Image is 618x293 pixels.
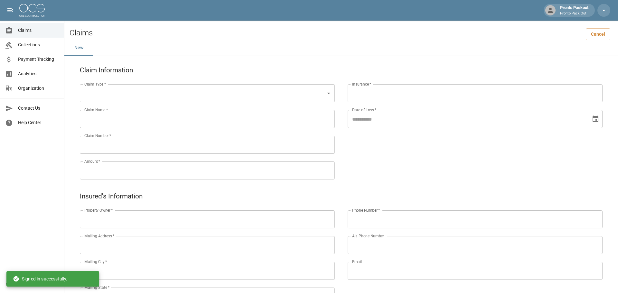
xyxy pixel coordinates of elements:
[84,133,111,138] label: Claim Number
[19,4,45,17] img: ocs-logo-white-transparent.png
[84,81,106,87] label: Claim Type
[352,81,371,87] label: Insurance
[352,207,380,213] label: Phone Number
[84,107,108,113] label: Claim Name
[18,41,59,48] span: Collections
[4,4,17,17] button: open drawer
[18,70,59,77] span: Analytics
[6,281,58,288] div: © 2025 One Claim Solution
[586,28,610,40] a: Cancel
[589,113,602,125] button: Choose date
[84,233,114,239] label: Mailing Address
[18,105,59,112] span: Contact Us
[352,259,362,264] label: Email
[18,27,59,34] span: Claims
[84,259,107,264] label: Mailing City
[560,11,588,16] p: Pronto Pack Out
[18,85,59,92] span: Organization
[352,233,384,239] label: Alt. Phone Number
[84,159,100,164] label: Amount
[84,207,113,213] label: Property Owner
[64,40,618,56] div: dynamic tabs
[70,28,93,38] h2: Claims
[18,56,59,63] span: Payment Tracking
[13,273,67,285] div: Signed in successfully.
[352,107,376,113] label: Date of Loss
[18,119,59,126] span: Help Center
[64,40,93,56] button: New
[557,5,591,16] div: Pronto Packout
